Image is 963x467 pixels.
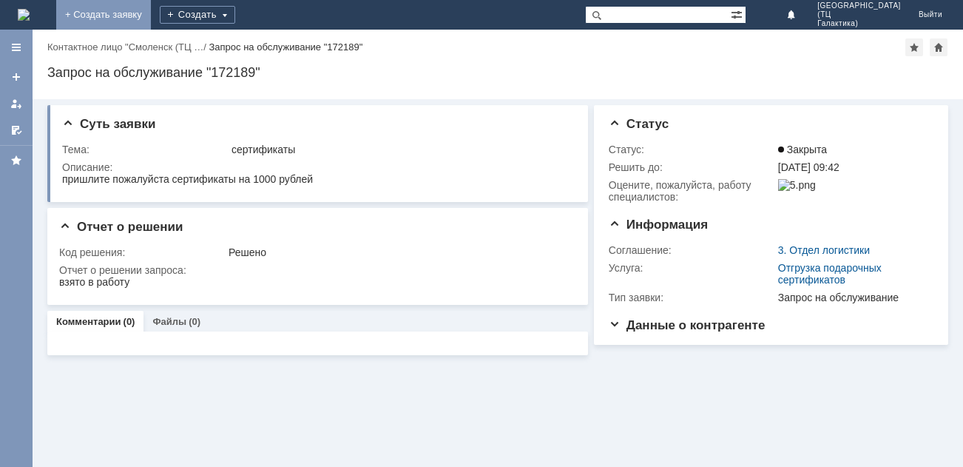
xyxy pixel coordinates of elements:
div: Код решения: [59,246,226,258]
img: 5.png [778,179,816,191]
span: Статус [609,117,669,131]
div: Описание: [62,161,571,173]
div: Тип заявки: [609,292,775,303]
a: Создать заявку [4,65,28,89]
div: Тема: [62,144,229,155]
div: Статус: [609,144,775,155]
div: Добавить в избранное [905,38,923,56]
div: Отчет о решении запроса: [59,264,571,276]
a: Файлы [152,316,186,327]
a: Мои заявки [4,92,28,115]
span: Закрыта [778,144,827,155]
div: (0) [124,316,135,327]
a: Комментарии [56,316,121,327]
div: Решить до: [609,161,775,173]
span: Галактика) [817,19,901,28]
div: Запрос на обслуживание [778,292,927,303]
span: Информация [609,218,708,232]
div: сертификаты [232,144,568,155]
div: Соглашение: [609,244,775,256]
div: (0) [189,316,200,327]
span: Отчет о решении [59,220,183,234]
div: Запрос на обслуживание "172189" [47,65,948,80]
img: logo [18,9,30,21]
a: Контактное лицо "Смоленск (ТЦ … [47,41,203,53]
div: Сделать домашней страницей [930,38,947,56]
div: Oцените, пожалуйста, работу специалистов: [609,179,775,203]
div: / [47,41,209,53]
span: [DATE] 09:42 [778,161,839,173]
span: (ТЦ [817,10,901,19]
span: Расширенный поиск [731,7,746,21]
span: Данные о контрагенте [609,318,766,332]
span: Суть заявки [62,117,155,131]
div: Услуга: [609,262,775,274]
a: Отгрузка подарочных сертификатов [778,262,882,286]
a: Перейти на домашнюю страницу [18,9,30,21]
a: Мои согласования [4,118,28,142]
div: Запрос на обслуживание "172189" [209,41,362,53]
div: Решено [229,246,568,258]
span: [GEOGRAPHIC_DATA] [817,1,901,10]
div: Создать [160,6,235,24]
a: 3. Отдел логистики [778,244,870,256]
